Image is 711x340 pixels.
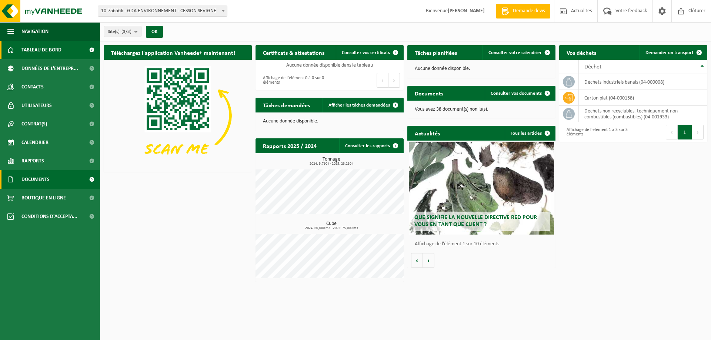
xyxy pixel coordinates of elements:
[342,50,390,55] span: Consulter vos certificats
[692,125,704,139] button: Next
[323,98,403,112] a: Afficher les tâches demandées
[98,6,227,17] span: 10-756566 - GDA ENVIRONNEMENT - CESSON SEVIGNE
[98,6,227,16] span: 10-756566 - GDA ENVIRONNEMENT - CESSON SEVIGNE
[339,138,403,153] a: Consulter les rapports
[256,45,332,60] h2: Certificats & attestations
[415,66,548,71] p: Aucune donnée disponible.
[256,98,317,112] h2: Tâches demandées
[666,125,678,139] button: Previous
[256,60,404,70] td: Aucune donnée disponible dans le tableau
[21,59,78,78] span: Données de l'entrepr...
[21,96,52,115] span: Utilisateurs
[483,45,555,60] a: Consulter votre calendrier
[488,50,542,55] span: Consulter votre calendrier
[645,50,694,55] span: Demander un transport
[21,22,49,41] span: Navigation
[21,207,77,226] span: Conditions d'accepta...
[584,64,601,70] span: Déchet
[448,8,485,14] strong: [PERSON_NAME]
[259,162,404,166] span: 2024: 5,760 t - 2025: 23,280 t
[485,86,555,101] a: Consulter vos documents
[21,152,44,170] span: Rapports
[259,157,404,166] h3: Tonnage
[104,45,243,60] h2: Téléchargez l'application Vanheede+ maintenant!
[21,170,50,189] span: Documents
[256,138,324,153] h2: Rapports 2025 / 2024
[146,26,163,38] button: OK
[259,221,404,230] h3: Cube
[407,86,451,100] h2: Documents
[559,45,604,60] h2: Vos déchets
[411,253,423,268] button: Vorige
[104,26,141,37] button: Site(s)(3/3)
[415,242,552,247] p: Affichage de l'élément 1 sur 10 éléments
[407,45,464,60] h2: Tâches planifiées
[415,107,548,112] p: Vous avez 38 document(s) non lu(s).
[336,45,403,60] a: Consulter vos certificats
[259,72,326,88] div: Affichage de l'élément 0 à 0 sur 0 éléments
[21,115,47,133] span: Contrat(s)
[505,126,555,141] a: Tous les articles
[409,142,554,235] a: Que signifie la nouvelle directive RED pour vous en tant que client ?
[21,133,49,152] span: Calendrier
[678,125,692,139] button: 1
[491,91,542,96] span: Consulter vos documents
[579,74,707,90] td: déchets industriels banals (04-000008)
[579,106,707,122] td: déchets non recyclables, techniquement non combustibles (combustibles) (04-001933)
[263,119,396,124] p: Aucune donnée disponible.
[640,45,707,60] a: Demander un transport
[377,73,388,88] button: Previous
[328,103,390,108] span: Afficher les tâches demandées
[21,78,44,96] span: Contacts
[414,215,537,228] span: Que signifie la nouvelle directive RED pour vous en tant que client ?
[108,26,131,37] span: Site(s)
[259,226,404,230] span: 2024: 60,000 m3 - 2025: 75,000 m3
[388,73,400,88] button: Next
[21,189,66,207] span: Boutique en ligne
[407,126,447,140] h2: Actualités
[563,124,630,140] div: Affichage de l'élément 1 à 3 sur 3 éléments
[104,60,252,171] img: Download de VHEPlus App
[121,29,131,34] count: (3/3)
[21,41,61,59] span: Tableau de bord
[579,90,707,106] td: carton plat (04-000158)
[511,7,547,15] span: Demande devis
[423,253,434,268] button: Volgende
[496,4,550,18] a: Demande devis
